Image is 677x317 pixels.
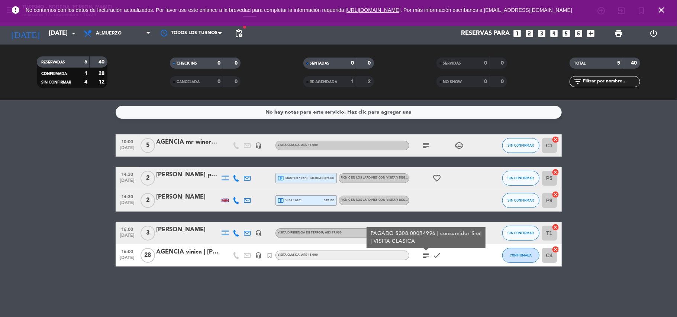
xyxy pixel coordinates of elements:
span: VISITA CLÁSICA [278,254,318,256]
span: stripe [324,198,335,203]
div: AGENCIA vinica | [PERSON_NAME] [PERSON_NAME] [157,247,220,257]
span: Reservas para [461,30,510,37]
button: CONFIRMADA [502,248,539,263]
div: AGENCIA mr winery | [PERSON_NAME] [157,137,220,147]
i: cancel [552,169,560,176]
strong: 0 [484,79,487,84]
span: print [614,29,623,38]
strong: 4 [84,79,87,85]
div: [PERSON_NAME] [157,192,220,202]
strong: 40 [631,61,638,66]
i: looks_one [513,29,522,38]
div: LOG OUT [636,22,671,45]
span: SENTADAS [310,62,330,65]
strong: 0 [501,61,505,66]
strong: 5 [84,59,87,65]
i: subject [422,251,431,260]
i: power_settings_new [649,29,658,38]
i: check [433,251,442,260]
strong: 0 [368,61,372,66]
strong: 0 [218,79,221,84]
i: headset_mic [255,252,262,259]
span: [DATE] [118,233,137,242]
span: PICNIC EN LOS JARDINES CON VISITA Y DEGUSTACIÓN CLÁSICA [341,199,452,202]
span: , ARS 13.000 [300,144,318,147]
i: cancel [552,223,560,231]
span: VISITA CLÁSICA [278,144,318,147]
strong: 5 [617,61,620,66]
i: child_care [455,141,464,150]
span: master * 0573 [278,175,308,182]
button: SIN CONFIRMAR [502,171,539,186]
button: SIN CONFIRMAR [502,138,539,153]
span: PICNIC EN LOS JARDINES CON VISITA Y DEGUSTACIÓN CLÁSICA [341,176,434,179]
i: looks_6 [574,29,584,38]
input: Filtrar por nombre... [582,78,640,86]
i: turned_in_not [267,252,273,259]
span: SERVIDAS [443,62,461,65]
span: 14:30 [118,192,137,200]
i: looks_5 [562,29,571,38]
i: cancel [552,191,560,198]
i: close [657,6,666,14]
i: subject [422,141,431,150]
span: , ARS 17.000 [324,231,342,234]
span: NO SHOW [443,80,462,84]
span: No contamos con los datos de facturación actualizados. Por favor use este enlance a la brevedad p... [26,7,572,13]
button: SIN CONFIRMAR [502,193,539,208]
strong: 0 [484,61,487,66]
span: SIN CONFIRMAR [507,231,534,235]
span: pending_actions [234,29,243,38]
span: mercadopago [310,176,334,180]
strong: 1 [84,71,87,76]
span: CONFIRMADA [510,253,532,257]
span: [DATE] [118,146,137,154]
i: error [11,6,20,14]
i: looks_4 [549,29,559,38]
span: Almuerzo [96,31,122,36]
span: visa * 0101 [278,197,302,204]
i: cancel [552,136,560,143]
span: 2 [141,171,155,186]
strong: 12 [99,79,106,85]
i: filter_list [573,77,582,86]
strong: 28 [99,71,106,76]
i: add_box [586,29,596,38]
i: arrow_drop_down [69,29,78,38]
span: CHECK INS [177,62,197,65]
span: CONFIRMADA [41,72,67,76]
i: cancel [552,246,560,253]
span: , ARS 13.000 [300,254,318,256]
span: 16:00 [118,247,137,255]
i: [DATE] [6,25,45,42]
span: 5 [141,138,155,153]
strong: 0 [218,61,221,66]
span: 10:00 [118,137,137,146]
strong: 1 [351,79,354,84]
span: fiber_manual_record [242,25,247,29]
span: 14:30 [118,170,137,178]
i: local_atm [278,197,284,204]
span: [DATE] [118,200,137,209]
span: 2 [141,193,155,208]
span: [DATE] [118,255,137,264]
a: [URL][DOMAIN_NAME] [346,7,401,13]
i: looks_3 [537,29,547,38]
strong: 0 [351,61,354,66]
span: SIN CONFIRMAR [41,81,71,84]
button: SIN CONFIRMAR [502,226,539,241]
span: CANCELADA [177,80,200,84]
span: 28 [141,248,155,263]
div: [PERSON_NAME] [157,225,220,235]
i: favorite_border [433,174,442,183]
span: SIN CONFIRMAR [507,198,534,202]
span: 16:00 [118,225,137,233]
span: RE AGENDADA [310,80,338,84]
div: No hay notas para este servicio. Haz clic para agregar una [265,108,412,117]
strong: 40 [99,59,106,65]
span: SIN CONFIRMAR [507,176,534,180]
span: VISITA DIFERENCIA DE TERROIR [278,231,342,234]
span: TOTAL [574,62,586,65]
i: local_atm [278,175,284,182]
span: [DATE] [118,178,137,187]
